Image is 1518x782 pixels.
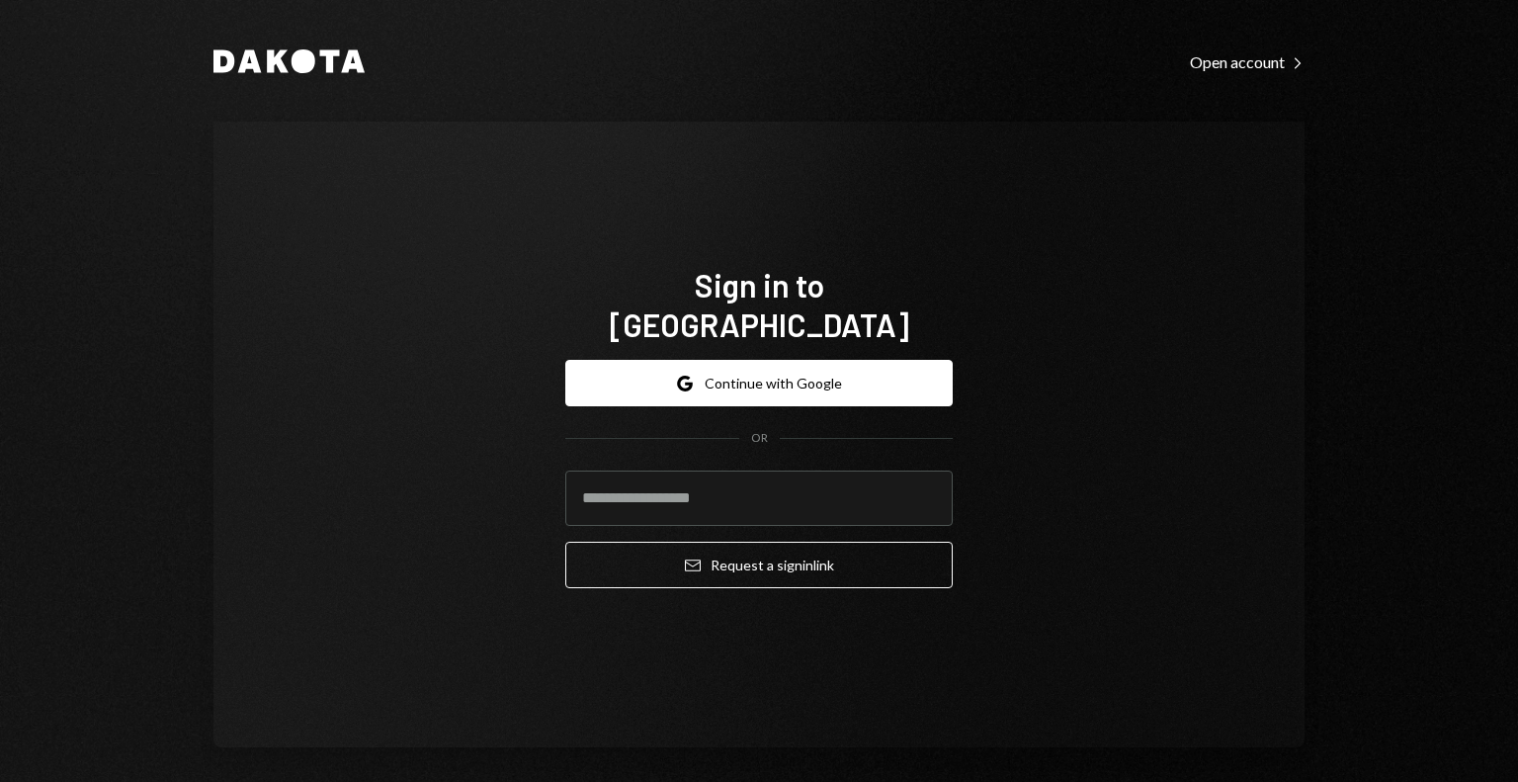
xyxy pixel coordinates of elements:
div: OR [751,430,768,447]
div: Open account [1190,52,1305,72]
h1: Sign in to [GEOGRAPHIC_DATA] [565,265,953,344]
button: Request a signinlink [565,542,953,588]
button: Continue with Google [565,360,953,406]
a: Open account [1190,50,1305,72]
